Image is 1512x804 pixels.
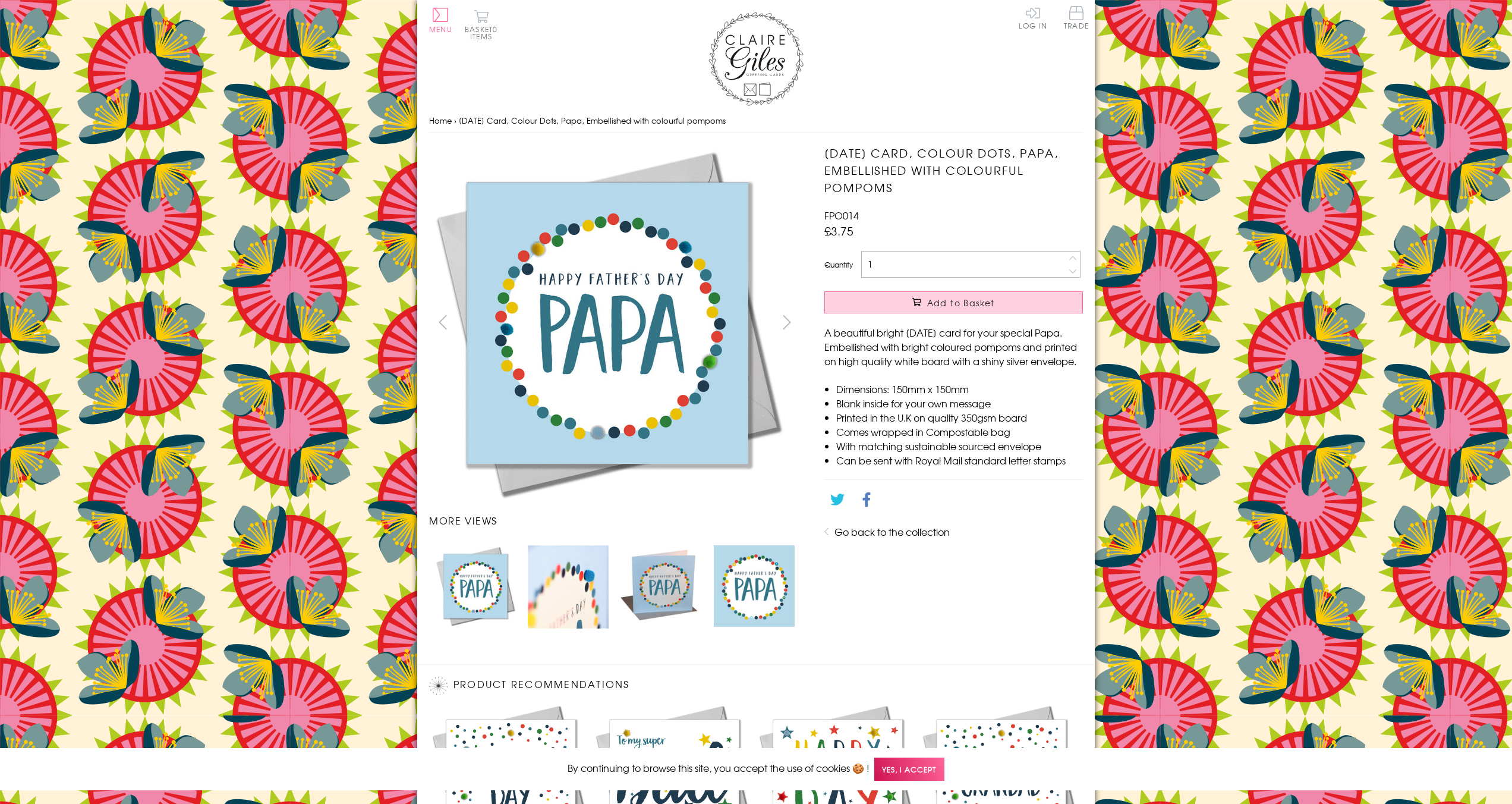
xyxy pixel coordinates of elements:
[429,24,452,34] span: Menu
[836,453,1083,467] li: Can be sent with Royal Mail standard letter stamps
[824,222,853,239] span: £3.75
[927,297,995,309] span: Add to Basket
[836,439,1083,453] li: With matching sustainable sourced envelope
[714,545,795,626] img: Father's Day Card, Colour Dots, Papa, Embellished with colourful pompoms
[470,24,497,42] span: 0 items
[435,545,516,626] img: Father's Day Card, Colour Dots, Papa, Embellished with colourful pompoms
[708,12,804,106] img: Claire Giles Greetings Cards
[429,115,452,126] a: Home
[834,525,950,539] a: Go back to the collection
[528,545,609,629] img: Father's Day Card, Colour Dots, Papa, Embellished with colourful pompoms
[429,8,452,33] button: Menu
[454,115,456,126] span: ›
[429,145,786,501] img: Father's Day Card, Colour Dots, Papa, Embellished with colourful pompoms
[1064,6,1089,32] a: Trade
[615,539,707,635] li: Carousel Page 3
[429,309,456,335] button: prev
[429,109,1083,133] nav: breadcrumbs
[824,259,853,270] label: Quantity
[824,145,1083,196] h1: [DATE] Card, Colour Dots, Papa, Embellished with colourful pompoms
[801,145,1157,501] img: Father's Day Card, Colour Dots, Papa, Embellished with colourful pompoms
[824,208,859,222] span: FPO014
[1064,6,1089,29] span: Trade
[774,309,801,335] button: next
[824,325,1083,368] p: A beautiful bright [DATE] card for your special Papa. Embellished with bright coloured pompoms an...
[429,513,801,527] h3: More views
[522,539,615,635] li: Carousel Page 2
[1019,6,1047,29] a: Log In
[620,545,701,627] img: Father's Day Card, Colour Dots, Papa, Embellished with colourful pompoms
[836,382,1083,396] li: Dimensions: 150mm x 150mm
[429,539,522,635] li: Carousel Page 1 (Current Slide)
[824,291,1083,313] button: Add to Basket
[874,758,944,781] span: Yes, I accept
[459,115,726,126] span: [DATE] Card, Colour Dots, Papa, Embellished with colourful pompoms
[465,10,497,40] button: Basket0 items
[429,677,1083,695] h2: Product recommendations
[429,539,801,635] ul: Carousel Pagination
[836,410,1083,425] li: Printed in the U.K on quality 350gsm board
[836,396,1083,410] li: Blank inside for your own message
[708,539,801,635] li: Carousel Page 4
[836,425,1083,439] li: Comes wrapped in Compostable bag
